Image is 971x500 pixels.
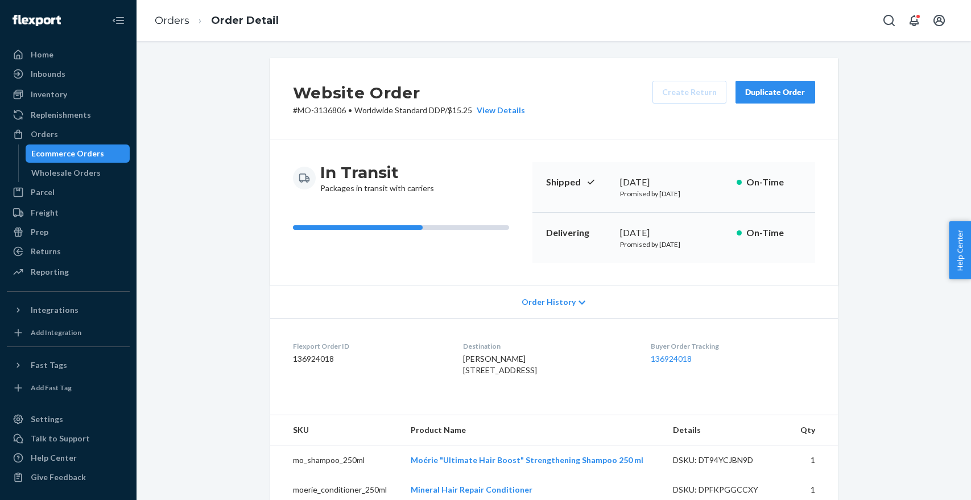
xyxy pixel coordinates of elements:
a: Wholesale Orders [26,164,130,182]
div: [DATE] [620,176,728,189]
button: View Details [472,105,525,116]
div: Home [31,49,53,60]
a: Talk to Support [7,429,130,448]
a: Reporting [7,263,130,281]
a: Help Center [7,449,130,467]
dt: Destination [463,341,633,351]
div: [DATE] [620,226,728,239]
a: Add Fast Tag [7,379,130,397]
div: Add Fast Tag [31,383,72,392]
div: Replenishments [31,109,91,121]
div: Integrations [31,304,78,316]
button: Fast Tags [7,356,130,374]
div: Settings [31,414,63,425]
button: Help Center [949,221,971,279]
div: Returns [31,246,61,257]
div: Talk to Support [31,433,90,444]
div: Fast Tags [31,359,67,371]
div: Packages in transit with carriers [320,162,434,194]
div: Ecommerce Orders [31,148,104,159]
th: Details [664,415,789,445]
div: DSKU: DPFKPGGCCXY [673,484,780,495]
span: [PERSON_NAME] [STREET_ADDRESS] [463,354,537,375]
a: Returns [7,242,130,261]
p: On-Time [746,226,801,239]
th: Qty [789,415,838,445]
a: Home [7,46,130,64]
a: Inventory [7,85,130,104]
a: Orders [155,14,189,27]
h3: In Transit [320,162,434,183]
div: Wholesale Orders [31,167,101,179]
a: Orders [7,125,130,143]
span: Order History [522,296,576,308]
th: Product Name [402,415,664,445]
a: Order Detail [211,14,279,27]
td: mo_shampoo_250ml [270,445,402,476]
div: Freight [31,207,59,218]
div: Inventory [31,89,67,100]
dt: Flexport Order ID [293,341,445,351]
a: Settings [7,410,130,428]
a: Prep [7,223,130,241]
div: Reporting [31,266,69,278]
button: Open Search Box [878,9,900,32]
p: Delivering [546,226,611,239]
dd: 136924018 [293,353,445,365]
a: Moérie "Ultimate Hair Boost" Strengthening Shampoo 250 ml [411,455,643,465]
dt: Buyer Order Tracking [651,341,815,351]
p: Shipped [546,176,611,189]
img: Flexport logo [13,15,61,26]
button: Duplicate Order [736,81,815,104]
span: Worldwide Standard DDP [354,105,445,115]
p: Promised by [DATE] [620,239,728,249]
ol: breadcrumbs [146,4,288,38]
a: Freight [7,204,130,222]
a: Ecommerce Orders [26,144,130,163]
div: Prep [31,226,48,238]
span: • [348,105,352,115]
div: Parcel [31,187,55,198]
div: Inbounds [31,68,65,80]
td: 1 [789,445,838,476]
button: Integrations [7,301,130,319]
a: 136924018 [651,354,692,363]
th: SKU [270,415,402,445]
a: Parcel [7,183,130,201]
button: Open notifications [903,9,925,32]
div: Help Center [31,452,77,464]
h2: Website Order [293,81,525,105]
p: Promised by [DATE] [620,189,728,199]
button: Give Feedback [7,468,130,486]
button: Close Navigation [107,9,130,32]
a: Inbounds [7,65,130,83]
p: On-Time [746,176,801,189]
a: Replenishments [7,106,130,124]
a: Add Integration [7,324,130,342]
button: Open account menu [928,9,951,32]
p: # MO-3136806 / $15.25 [293,105,525,116]
a: Mineral Hair Repair Conditioner [411,485,532,494]
div: DSKU: DT94YCJBN9D [673,454,780,466]
div: Add Integration [31,328,81,337]
button: Create Return [652,81,726,104]
div: Give Feedback [31,472,86,483]
div: Duplicate Order [745,86,805,98]
div: Orders [31,129,58,140]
